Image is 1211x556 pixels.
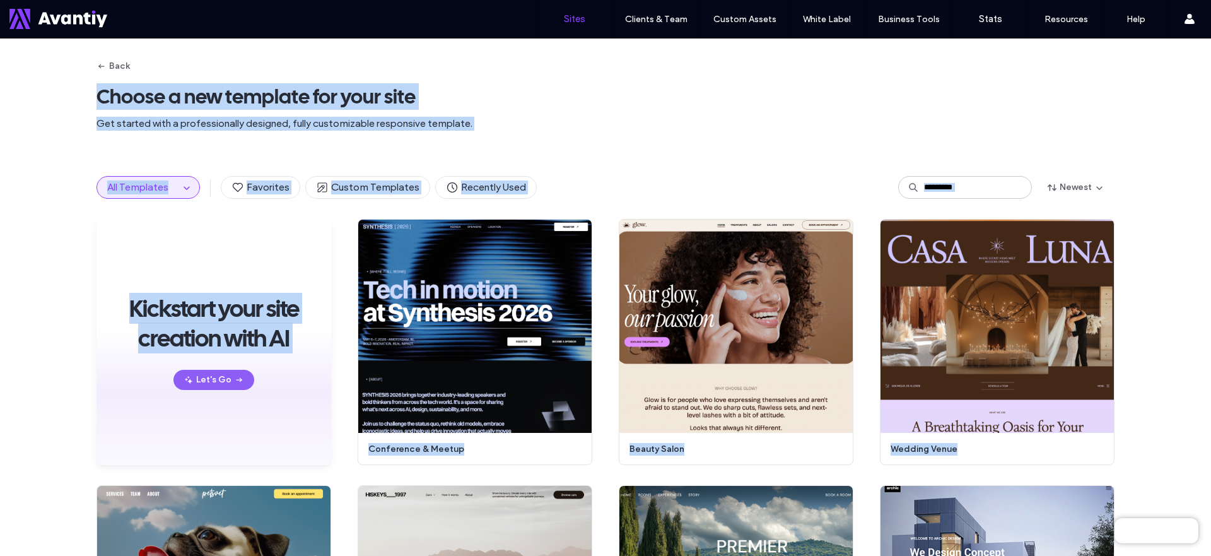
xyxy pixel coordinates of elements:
[1037,177,1114,198] button: Newest
[564,13,585,25] label: Sites
[221,176,300,199] button: Favorites
[625,14,687,25] label: Clients & Team
[97,84,1114,109] span: Choose a new template for your site
[878,14,940,25] label: Business Tools
[97,117,1114,131] span: Get started with a professionally designed, fully customizable responsive template.
[1114,518,1198,543] iframe: Brevo live chat
[316,180,419,194] span: Custom Templates
[29,9,55,20] span: Help
[305,176,430,199] button: Custom Templates
[1126,14,1145,25] label: Help
[368,443,574,456] span: conference & meetup
[629,443,835,456] span: beauty salon
[435,176,537,199] button: Recently Used
[1044,14,1088,25] label: Resources
[97,177,179,198] button: All Templates
[713,14,776,25] label: Custom Assets
[803,14,851,25] label: White Label
[173,370,254,390] button: Let's Go
[231,180,290,194] span: Favorites
[446,180,526,194] span: Recently Used
[979,13,1002,25] label: Stats
[123,294,305,353] span: Kickstart your site creation with AI
[891,443,1096,456] span: wedding venue
[107,181,168,193] span: All Templates
[97,56,130,76] button: Back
